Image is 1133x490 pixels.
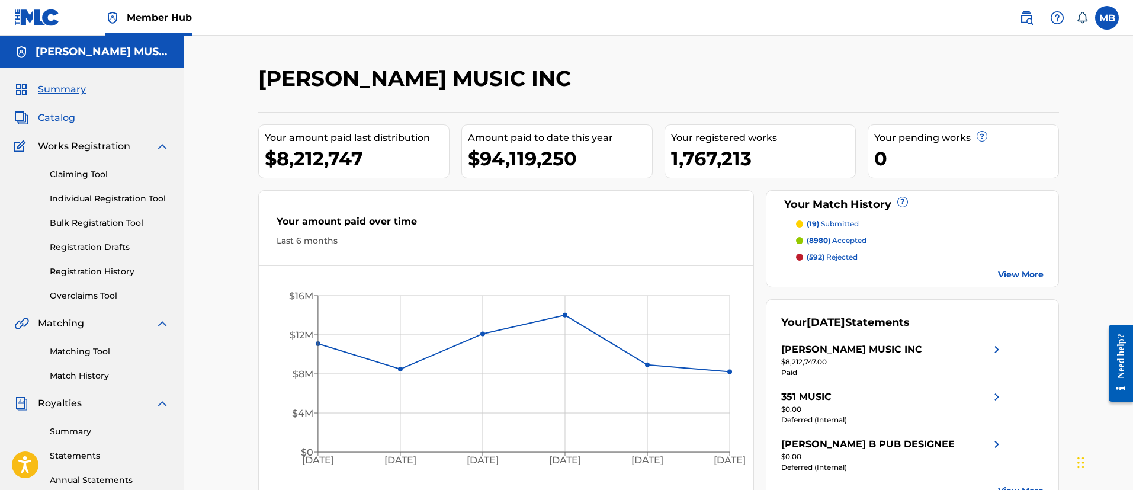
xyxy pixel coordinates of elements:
a: Match History [50,370,169,382]
div: $8,212,747.00 [781,357,1004,367]
tspan: [DATE] [631,455,663,466]
tspan: $0 [301,447,313,458]
p: accepted [807,235,866,246]
div: Notifications [1076,12,1088,24]
div: Your Match History [781,197,1044,213]
div: Deferred (Internal) [781,462,1004,473]
div: User Menu [1095,6,1119,30]
div: Help [1045,6,1069,30]
a: 351 MUSICright chevron icon$0.00Deferred (Internal) [781,390,1004,425]
div: Paid [781,367,1004,378]
p: rejected [807,252,858,262]
span: Matching [38,316,84,331]
span: (19) [807,219,819,228]
img: MLC Logo [14,9,60,26]
a: Overclaims Tool [50,290,169,302]
a: [PERSON_NAME] MUSIC INCright chevron icon$8,212,747.00Paid [781,342,1004,378]
img: expand [155,139,169,153]
img: right chevron icon [990,342,1004,357]
div: 0 [874,145,1058,172]
img: Matching [14,316,29,331]
span: Royalties [38,396,82,411]
img: right chevron icon [990,437,1004,451]
img: search [1019,11,1033,25]
a: Statements [50,450,169,462]
span: [DATE] [807,316,845,329]
a: [PERSON_NAME] B PUB DESIGNEEright chevron icon$0.00Deferred (Internal) [781,437,1004,473]
a: (8980) accepted [796,235,1044,246]
span: ? [898,197,907,207]
tspan: $12M [290,329,313,341]
a: Registration History [50,265,169,278]
div: 1,767,213 [671,145,855,172]
a: Annual Statements [50,474,169,486]
img: Catalog [14,111,28,125]
span: ? [977,132,987,141]
div: Last 6 months [277,235,736,247]
a: Bulk Registration Tool [50,217,169,229]
tspan: $8M [293,369,313,380]
img: Top Rightsholder [105,11,120,25]
a: Public Search [1015,6,1038,30]
a: SummarySummary [14,82,86,97]
a: Registration Drafts [50,241,169,254]
span: (8980) [807,236,830,245]
a: (19) submitted [796,219,1044,229]
a: (592) rejected [796,252,1044,262]
span: Works Registration [38,139,130,153]
tspan: [DATE] [549,455,581,466]
span: Catalog [38,111,75,125]
img: Accounts [14,45,28,59]
div: $94,119,250 [468,145,652,172]
div: Amount paid to date this year [468,131,652,145]
div: Your registered works [671,131,855,145]
img: expand [155,396,169,411]
a: Individual Registration Tool [50,193,169,205]
a: Summary [50,425,169,438]
tspan: [DATE] [302,455,334,466]
img: right chevron icon [990,390,1004,404]
div: $0.00 [781,404,1004,415]
h5: WARNER CHAPPELL MUSIC INC [36,45,169,59]
tspan: [DATE] [714,455,746,466]
div: Your amount paid last distribution [265,131,449,145]
tspan: $4M [292,408,313,419]
div: $0.00 [781,451,1004,462]
div: Your pending works [874,131,1058,145]
img: Summary [14,82,28,97]
a: Matching Tool [50,345,169,358]
div: 351 MUSIC [781,390,832,404]
a: Claiming Tool [50,168,169,181]
div: [PERSON_NAME] B PUB DESIGNEE [781,437,955,451]
div: Drag [1077,445,1084,481]
div: Deferred (Internal) [781,415,1004,425]
iframe: Resource Center [1100,315,1133,411]
span: Member Hub [127,11,192,24]
img: help [1050,11,1064,25]
tspan: [DATE] [467,455,499,466]
tspan: $16M [289,290,313,302]
span: Summary [38,82,86,97]
h2: [PERSON_NAME] MUSIC INC [258,65,577,92]
div: $8,212,747 [265,145,449,172]
img: Royalties [14,396,28,411]
p: submitted [807,219,859,229]
div: [PERSON_NAME] MUSIC INC [781,342,922,357]
div: Your amount paid over time [277,214,736,235]
iframe: Chat Widget [1074,433,1133,490]
a: View More [998,268,1044,281]
div: Your Statements [781,315,910,331]
img: Works Registration [14,139,30,153]
span: (592) [807,252,824,261]
img: expand [155,316,169,331]
a: CatalogCatalog [14,111,75,125]
tspan: [DATE] [384,455,416,466]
